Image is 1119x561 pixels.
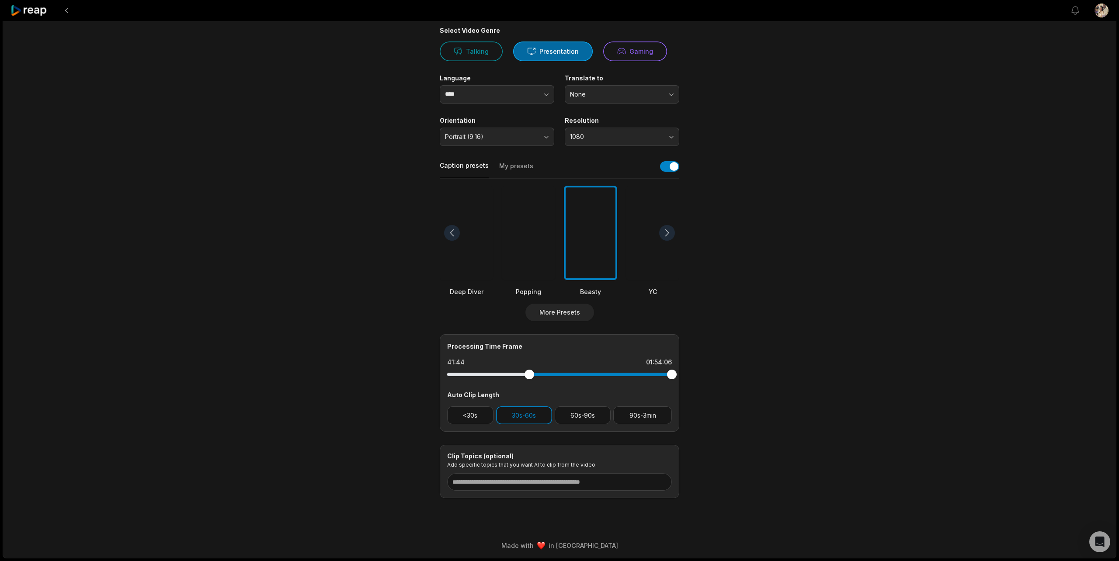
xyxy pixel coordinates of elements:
[440,161,489,178] button: Caption presets
[565,85,679,104] button: None
[447,342,672,351] div: Processing Time Frame
[440,117,554,125] label: Orientation
[496,406,552,424] button: 30s-60s
[440,128,554,146] button: Portrait (9:16)
[564,287,617,296] div: Beasty
[570,133,662,141] span: 1080
[499,162,533,178] button: My presets
[626,287,679,296] div: YC
[525,304,594,321] button: More Presets
[440,27,679,35] div: Select Video Genre
[570,90,662,98] span: None
[1089,531,1110,552] div: Open Intercom Messenger
[447,390,672,399] div: Auto Clip Length
[502,287,555,296] div: Popping
[537,542,545,550] img: heart emoji
[513,42,593,61] button: Presentation
[613,406,672,424] button: 90s-3min
[565,117,679,125] label: Resolution
[11,541,1108,550] div: Made with in [GEOGRAPHIC_DATA]
[440,287,493,296] div: Deep Diver
[447,358,465,367] div: 41:44
[565,128,679,146] button: 1080
[565,74,679,82] label: Translate to
[603,42,667,61] button: Gaming
[447,452,672,460] div: Clip Topics (optional)
[447,406,493,424] button: <30s
[440,42,503,61] button: Talking
[440,74,554,82] label: Language
[555,406,611,424] button: 60s-90s
[445,133,537,141] span: Portrait (9:16)
[447,461,672,468] p: Add specific topics that you want AI to clip from the video.
[646,358,672,367] div: 01:54:06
